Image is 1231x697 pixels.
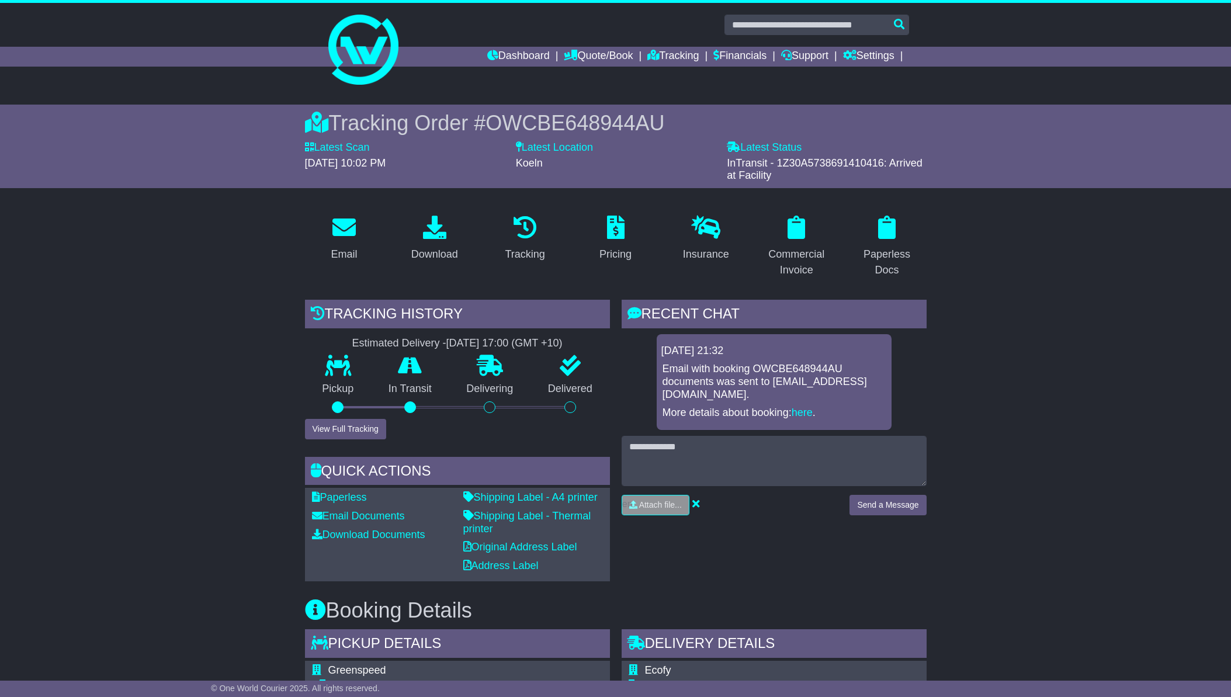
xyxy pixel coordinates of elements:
div: Pickup Details [305,629,610,661]
div: Quick Actions [305,457,610,488]
div: Commercial Invoice [765,247,828,278]
p: Delivered [530,383,610,396]
div: Tracking Order # [305,110,927,136]
span: Greenspeed [328,664,386,676]
a: Quote/Book [564,47,633,67]
div: RECENT CHAT [622,300,927,331]
a: Download Documents [312,529,425,540]
h3: Booking Details [305,599,927,622]
div: [DATE] 21:32 [661,345,887,358]
div: Insurance [683,247,729,262]
a: Financials [713,47,767,67]
div: [DATE] 17:00 (GMT +10) [446,337,563,350]
a: here [792,407,813,418]
a: Dashboard [487,47,550,67]
span: InTransit - 1Z30A5738691410416: Arrived at Facility [727,157,923,182]
label: Latest Location [516,141,593,154]
a: Paperless [312,491,367,503]
a: Pricing [592,211,639,266]
button: View Full Tracking [305,419,386,439]
a: Tracking [497,211,552,266]
span: Commercial [328,679,384,691]
a: Settings [843,47,894,67]
label: Latest Scan [305,141,370,154]
p: Email with booking OWCBE648944AU documents was sent to [EMAIL_ADDRESS][DOMAIN_NAME]. [663,363,886,401]
a: Original Address Label [463,541,577,553]
div: Estimated Delivery - [305,337,610,350]
div: Download [411,247,458,262]
div: Tracking history [305,300,610,331]
a: Support [781,47,828,67]
a: Download [404,211,466,266]
div: Pickup [328,679,553,692]
a: Shipping Label - A4 printer [463,491,598,503]
p: More details about booking: . [663,407,886,419]
a: Tracking [647,47,699,67]
label: Latest Status [727,141,802,154]
a: Insurance [675,211,737,266]
a: Shipping Label - Thermal printer [463,510,591,535]
div: Tracking [505,247,545,262]
a: Address Label [463,560,539,571]
a: Commercial Invoice [757,211,836,282]
div: Email [331,247,357,262]
div: Paperless Docs [855,247,919,278]
p: Delivering [449,383,531,396]
span: OWCBE648944AU [486,111,664,135]
div: Pricing [599,247,632,262]
span: [DATE] 10:02 PM [305,157,386,169]
a: Email Documents [312,510,405,522]
a: Email [323,211,365,266]
p: Pickup [305,383,372,396]
div: Delivery Details [622,629,927,661]
button: Send a Message [849,495,926,515]
span: Commercial [645,679,701,691]
span: © One World Courier 2025. All rights reserved. [211,684,380,693]
a: Paperless Docs [848,211,927,282]
p: In Transit [371,383,449,396]
span: Ecofy [645,664,671,676]
span: Koeln [516,157,543,169]
div: Delivery [645,679,910,692]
